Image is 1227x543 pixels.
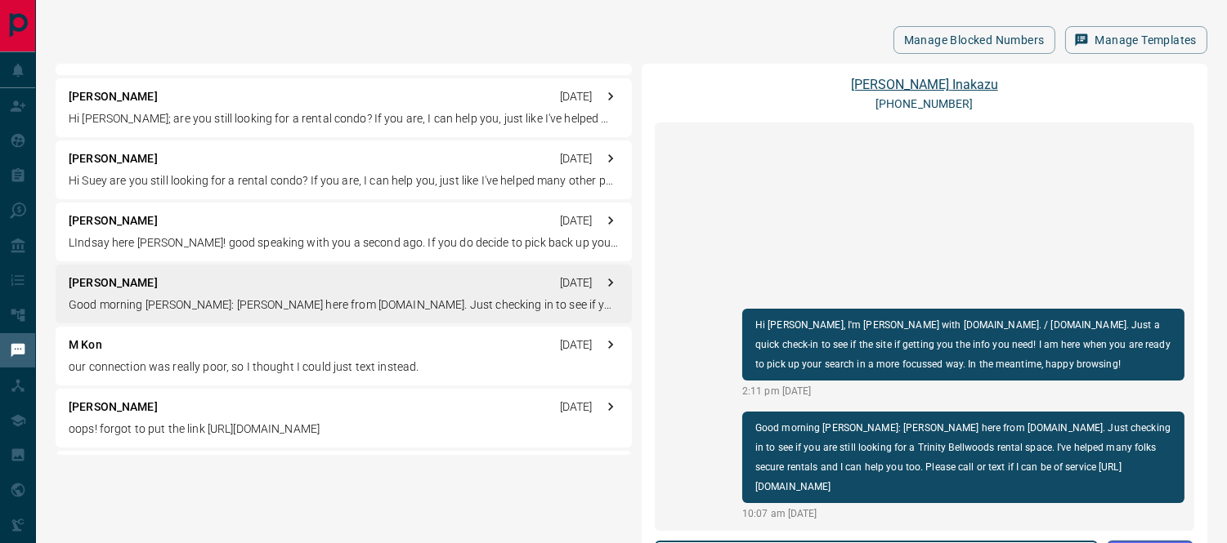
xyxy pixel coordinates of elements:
p: [PERSON_NAME] [69,398,158,416]
a: [PERSON_NAME] Inakazu [851,77,998,92]
p: [DATE] [560,398,593,416]
p: 10:07 am [DATE] [742,506,1184,521]
p: [PERSON_NAME] [69,88,158,105]
p: [DATE] [560,212,593,229]
p: [PHONE_NUMBER] [875,96,974,113]
p: Hi Suey are you still looking for a rental condo? If you are, I can help you, just like I've help... [69,172,619,189]
p: [PERSON_NAME] [69,274,158,292]
p: [DATE] [560,336,593,354]
p: Hi [PERSON_NAME]; are you still looking for a rental condo? If you are, I can help you, just like... [69,110,619,127]
p: [PERSON_NAME] [69,212,158,229]
p: Hi [PERSON_NAME], I'm [PERSON_NAME] with [DOMAIN_NAME]. / [DOMAIN_NAME]. Just a quick check-in to... [755,315,1171,374]
p: M Kon [69,336,102,354]
p: [DATE] [560,88,593,105]
p: LIndsay here [PERSON_NAME]! good speaking with you a second ago. If you do decide to pick back up... [69,234,619,251]
p: our connection was really poor, so I thought I could just text instead. [69,358,619,376]
p: oops! forgot to put the link [URL][DOMAIN_NAME] [69,421,619,438]
p: [DATE] [560,150,593,167]
p: Good morning [PERSON_NAME]: [PERSON_NAME] here from [DOMAIN_NAME]. Just checking in to see if you... [69,296,619,314]
button: Manage Blocked Numbers [893,26,1055,54]
button: Manage Templates [1065,26,1207,54]
p: [PERSON_NAME] [69,150,158,167]
p: [DATE] [560,274,593,292]
p: 2:11 pm [DATE] [742,384,1184,398]
p: Good morning [PERSON_NAME]: [PERSON_NAME] here from [DOMAIN_NAME]. Just checking in to see if you... [755,418,1171,496]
